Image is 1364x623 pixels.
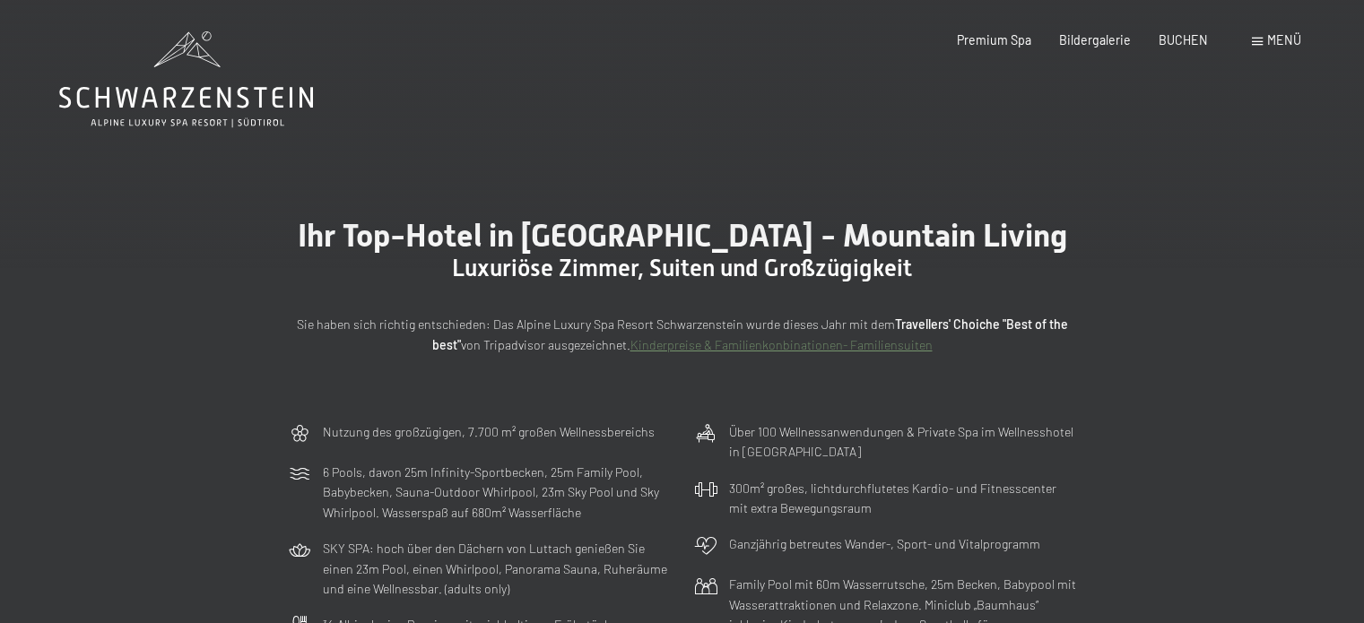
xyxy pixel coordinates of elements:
p: SKY SPA: hoch über den Dächern von Luttach genießen Sie einen 23m Pool, einen Whirlpool, Panorama... [323,539,671,600]
a: BUCHEN [1159,32,1208,48]
p: Nutzung des großzügigen, 7.700 m² großen Wellnessbereichs [323,422,655,443]
p: 300m² großes, lichtdurchflutetes Kardio- und Fitnesscenter mit extra Bewegungsraum [729,479,1077,519]
strong: Travellers' Choiche "Best of the best" [432,316,1068,352]
p: 6 Pools, davon 25m Infinity-Sportbecken, 25m Family Pool, Babybecken, Sauna-Outdoor Whirlpool, 23... [323,463,671,523]
a: Kinderpreise & Familienkonbinationen- Familiensuiten [630,337,933,352]
span: Ihr Top-Hotel in [GEOGRAPHIC_DATA] - Mountain Living [298,217,1067,254]
span: Luxuriöse Zimmer, Suiten und Großzügigkeit [452,255,912,281]
span: Menü [1267,32,1301,48]
p: Ganzjährig betreutes Wander-, Sport- und Vitalprogramm [729,534,1040,555]
p: Über 100 Wellnessanwendungen & Private Spa im Wellnesshotel in [GEOGRAPHIC_DATA] [729,422,1077,463]
a: Bildergalerie [1059,32,1131,48]
p: Sie haben sich richtig entschieden: Das Alpine Luxury Spa Resort Schwarzenstein wurde dieses Jahr... [288,315,1077,355]
a: Premium Spa [957,32,1031,48]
